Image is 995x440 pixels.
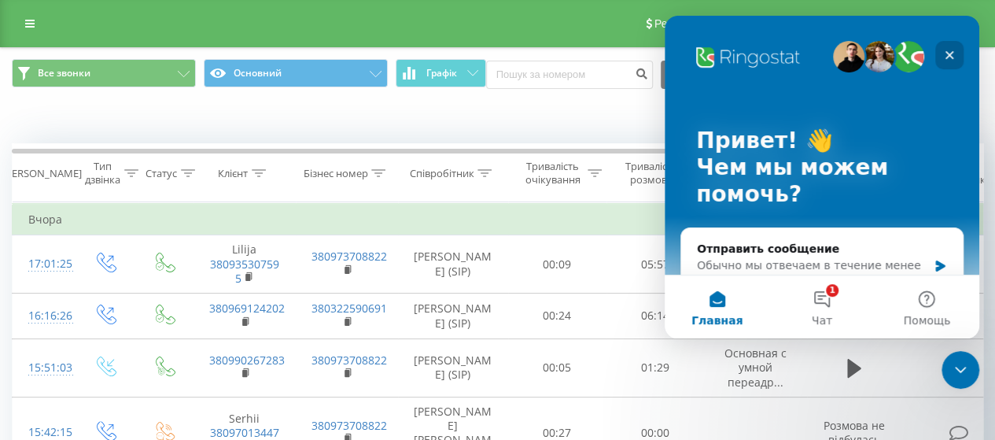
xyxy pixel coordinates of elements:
div: Співробітник [409,167,474,180]
div: 17:01:25 [28,249,60,279]
div: Тривалість очікування [521,160,584,187]
iframe: Intercom live chat [942,351,979,389]
a: 380322590691 [311,301,387,316]
span: Реферальна програма [654,17,770,30]
td: 00:24 [508,293,606,338]
td: Lilija [193,235,296,294]
a: 380969124202 [209,301,285,316]
div: 16:16:26 [28,301,60,331]
div: Статус [146,167,177,180]
input: Пошук за номером [486,61,653,89]
button: Експорт [661,61,746,89]
a: 380973708822 [311,353,387,368]
td: [PERSON_NAME] (SIP) [398,293,508,338]
div: 15:51:03 [28,353,60,383]
div: Клієнт [218,167,248,180]
div: Тривалість розмови [620,160,682,187]
td: 06:14 [606,293,705,338]
button: Графік [396,59,486,87]
a: 380935307595 [210,257,279,286]
button: Все звонки [12,59,196,87]
div: [PERSON_NAME] [2,167,82,180]
td: [PERSON_NAME] (SIP) [398,235,508,294]
div: Бізнес номер [303,167,367,180]
span: Основная с умной переадр... [724,346,787,389]
div: Тип дзвінка [85,160,120,187]
span: Все звонки [38,67,90,79]
span: Графік [426,68,457,79]
a: 380973708822 [311,418,387,433]
iframe: Intercom live chat [665,16,979,338]
td: 00:09 [508,235,606,294]
td: 05:57 [606,235,705,294]
a: 380990267283 [209,353,285,368]
td: 00:05 [508,339,606,397]
a: 380973708822 [311,249,387,264]
td: 01:29 [606,339,705,397]
td: [PERSON_NAME] (SIP) [398,339,508,397]
button: Основний [204,59,388,87]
